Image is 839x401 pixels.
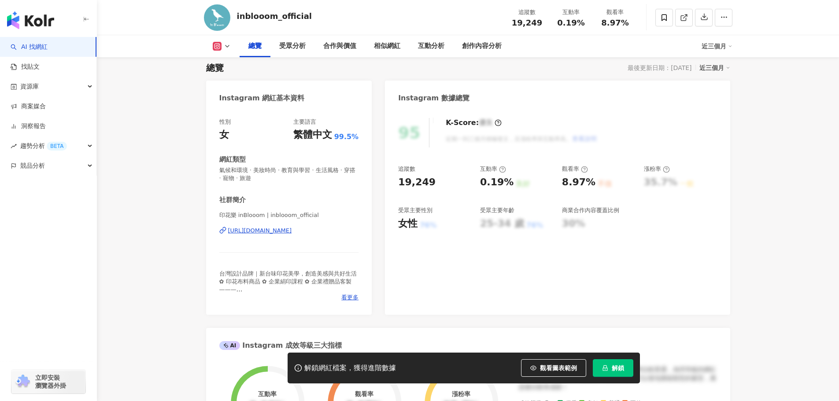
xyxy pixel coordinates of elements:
[599,8,632,17] div: 觀看率
[11,122,46,131] a: 洞察報告
[557,18,584,27] span: 0.19%
[219,118,231,126] div: 性別
[293,118,316,126] div: 主要語言
[293,128,332,142] div: 繁體中文
[480,206,514,214] div: 受眾主要年齡
[521,359,586,377] button: 觀看圖表範例
[452,390,470,397] div: 漲粉率
[480,176,514,189] div: 0.19%
[510,8,544,17] div: 追蹤數
[602,365,608,371] span: lock
[279,41,306,52] div: 受眾分析
[398,176,436,189] div: 19,249
[512,18,542,27] span: 19,249
[20,156,45,176] span: 競品分析
[593,359,633,377] button: 解鎖
[612,364,624,372] span: 解鎖
[628,64,691,71] div: 最後更新日期：[DATE]
[219,341,342,350] div: Instagram 成效等級三大指標
[20,77,39,96] span: 資源庫
[480,165,506,173] div: 互動率
[323,41,356,52] div: 合作與價值
[334,132,359,142] span: 99.5%
[11,43,48,52] a: searchAI 找網紅
[11,63,40,71] a: 找貼文
[562,165,588,173] div: 觀看率
[11,370,85,394] a: chrome extension立即安裝 瀏覽器外掛
[462,41,502,52] div: 創作內容分析
[35,374,66,390] span: 立即安裝 瀏覽器外掛
[219,93,305,103] div: Instagram 網紅基本資料
[11,143,17,149] span: rise
[219,128,229,142] div: 女
[219,227,359,235] a: [URL][DOMAIN_NAME]
[601,18,628,27] span: 8.97%
[644,165,670,173] div: 漲粉率
[702,39,732,53] div: 近三個月
[398,206,432,214] div: 受眾主要性別
[304,364,396,373] div: 解鎖網紅檔案，獲得進階數據
[699,62,730,74] div: 近三個月
[228,227,292,235] div: [URL][DOMAIN_NAME]
[398,165,415,173] div: 追蹤數
[418,41,444,52] div: 互動分析
[7,11,54,29] img: logo
[20,136,67,156] span: 趨勢分析
[219,211,359,219] span: 印花樂 inBlooom | inblooom_official
[219,195,246,205] div: 社群簡介
[204,4,230,31] img: KOL Avatar
[374,41,400,52] div: 相似網紅
[14,375,31,389] img: chrome extension
[206,62,224,74] div: 總覽
[398,93,469,103] div: Instagram 數據總覽
[47,142,67,151] div: BETA
[219,155,246,164] div: 網紅類型
[446,118,502,128] div: K-Score :
[355,390,373,397] div: 觀看率
[219,270,357,301] span: 台灣設計品牌｜新台味印花美學，創造美感與共好生活 ✿ 印花布料商品 ✿ 企業絹印課程 ✿ 企業禮贈品客製 ——— 🌸 #花語週報 免費訂閱每週領取設計師桌布創作
[341,294,359,302] span: 看更多
[554,8,588,17] div: 互動率
[11,102,46,111] a: 商案媒合
[219,166,359,182] span: 氣候和環境 · 美妝時尚 · 教育與學習 · 生活風格 · 穿搭 · 寵物 · 旅遊
[258,390,277,397] div: 互動率
[248,41,262,52] div: 總覽
[562,206,619,214] div: 商業合作內容覆蓋比例
[562,176,595,189] div: 8.97%
[540,364,577,372] span: 觀看圖表範例
[237,11,312,22] div: inblooom_official
[219,341,240,350] div: AI
[398,217,418,231] div: 女性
